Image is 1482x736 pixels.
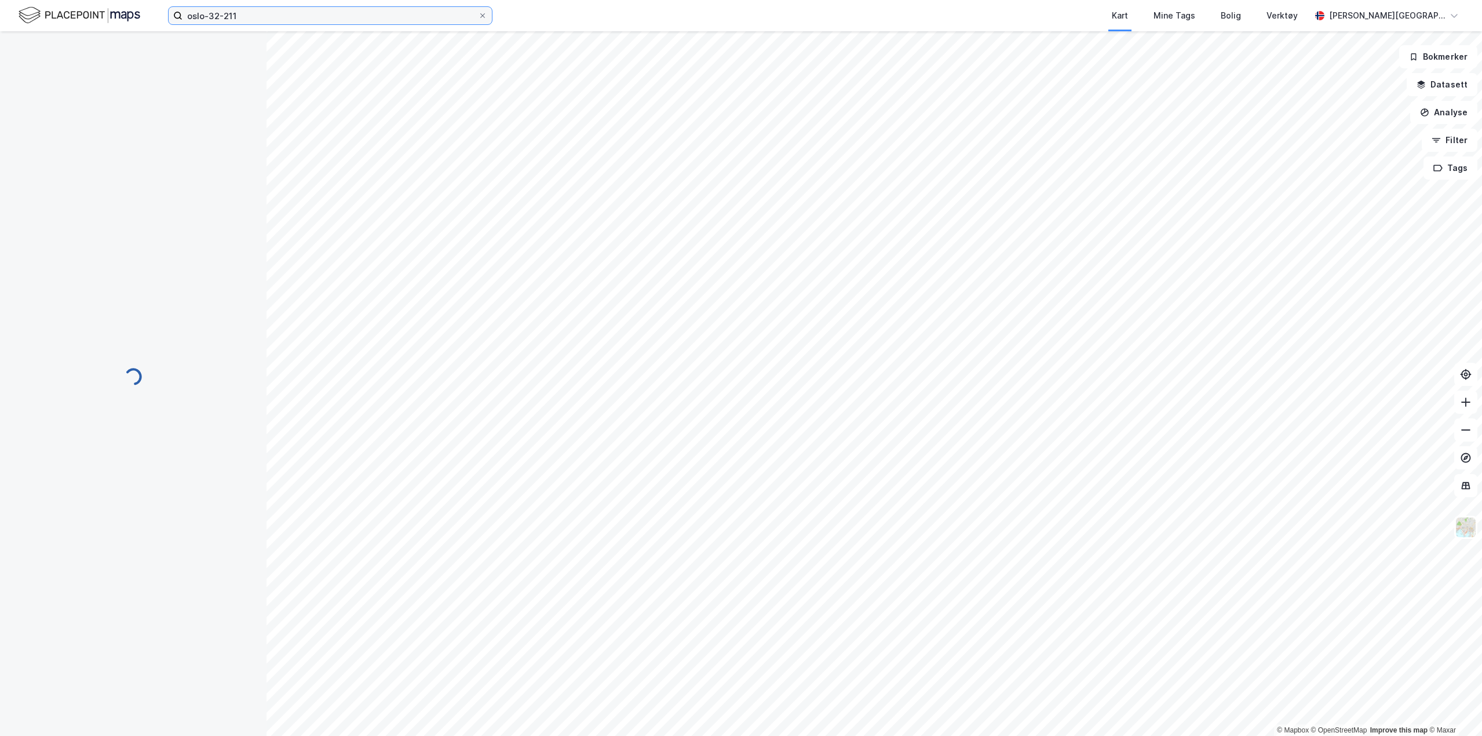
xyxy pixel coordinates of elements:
[1370,726,1428,734] a: Improve this map
[1455,516,1477,538] img: Z
[1424,680,1482,736] iframe: Chat Widget
[124,367,143,386] img: spinner.a6d8c91a73a9ac5275cf975e30b51cfb.svg
[1112,9,1128,23] div: Kart
[1277,726,1309,734] a: Mapbox
[1423,156,1477,180] button: Tags
[1329,9,1445,23] div: [PERSON_NAME][GEOGRAPHIC_DATA]
[182,7,478,24] input: Søk på adresse, matrikkel, gårdeiere, leietakere eller personer
[1422,129,1477,152] button: Filter
[1407,73,1477,96] button: Datasett
[19,5,140,25] img: logo.f888ab2527a4732fd821a326f86c7f29.svg
[1311,726,1367,734] a: OpenStreetMap
[1221,9,1241,23] div: Bolig
[1154,9,1195,23] div: Mine Tags
[1410,101,1477,124] button: Analyse
[1399,45,1477,68] button: Bokmerker
[1266,9,1298,23] div: Verktøy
